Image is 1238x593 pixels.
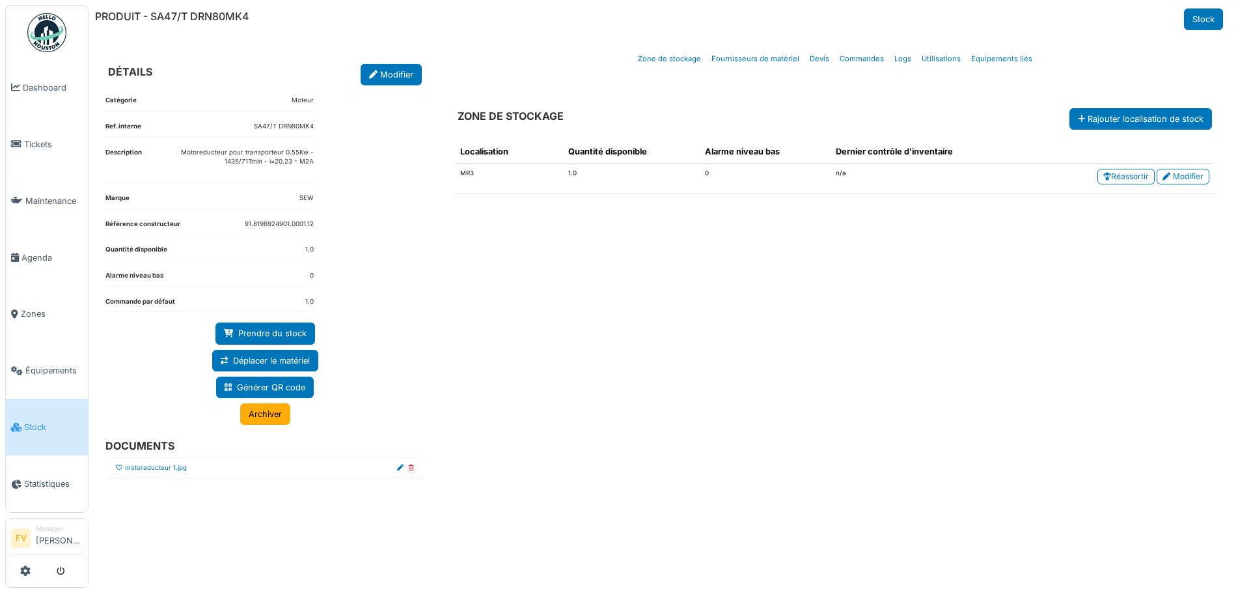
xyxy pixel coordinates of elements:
[834,44,889,74] a: Commandes
[455,164,563,194] td: MR3
[105,271,163,286] dt: Alarme niveau bas
[563,164,700,194] td: 1.0
[105,96,137,111] dt: Catégorie
[889,44,916,74] a: Logs
[1157,169,1209,184] a: Modifier
[966,44,1038,74] a: Equipements liés
[105,122,141,137] dt: Ref. interne
[142,148,314,167] p: Motoreducteur pour transporteur 0.55Kw - 1435/71Tmin - i=20.23 - M2A
[6,116,88,173] a: Tickets
[1184,8,1223,30] a: Stock
[700,140,831,164] th: Alarme niveau bas
[24,478,83,490] span: Statistiques
[105,297,175,312] dt: Commande par défaut
[11,528,31,548] li: FV
[361,64,422,85] a: Modifier
[1069,108,1212,130] button: Rajouter localisation de stock
[11,524,83,555] a: FV Manager[PERSON_NAME]
[25,364,83,377] span: Équipements
[6,399,88,456] a: Stock
[95,10,249,23] h6: PRODUIT - SA47/T DRN80MK4
[831,164,1026,194] td: n/a
[105,148,142,182] dt: Description
[215,323,315,344] a: Prendre du stock
[254,122,314,132] dd: SA47/T DRN80MK4
[105,220,180,235] dt: Référence constructeur
[36,524,83,552] li: [PERSON_NAME]
[23,81,83,94] span: Dashboard
[216,377,314,398] a: Générer QR code
[6,173,88,229] a: Maintenance
[212,350,318,371] a: Déplacer le matériel
[105,440,414,452] h6: DOCUMENTS
[105,194,130,209] dt: Marque
[916,44,966,74] a: Utilisations
[36,524,83,534] div: Manager
[240,403,290,425] a: Archiver
[305,297,314,307] dd: 1.0
[458,110,564,123] h6: ZONE DE STOCKAGE
[27,13,66,52] img: Badge_color-CXgf-gQk.svg
[25,195,83,207] span: Maintenance
[831,140,1026,164] th: Dernier contrôle d'inventaire
[805,44,834,74] a: Devis
[6,229,88,286] a: Agenda
[108,66,152,78] h6: DÉTAILS
[706,44,805,74] a: Fournisseurs de matériel
[21,252,83,264] span: Agenda
[24,421,83,433] span: Stock
[21,308,83,320] span: Zones
[6,343,88,399] a: Équipements
[6,59,88,116] a: Dashboard
[310,271,314,281] dd: 0
[125,463,187,473] a: motoreducteur 1.jpg
[1097,169,1155,184] a: Réassortir
[292,96,314,106] dd: Moteur
[245,220,314,229] dd: 91.8196924901.0001.12
[305,245,314,255] dd: 1.0
[24,138,83,151] span: Tickets
[563,140,700,164] th: Quantité disponible
[105,245,167,260] dt: Quantité disponible
[299,194,314,203] dd: SEW
[633,44,706,74] a: Zone de stockage
[6,456,88,512] a: Statistiques
[6,286,88,343] a: Zones
[455,140,563,164] th: Localisation
[700,164,831,194] td: 0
